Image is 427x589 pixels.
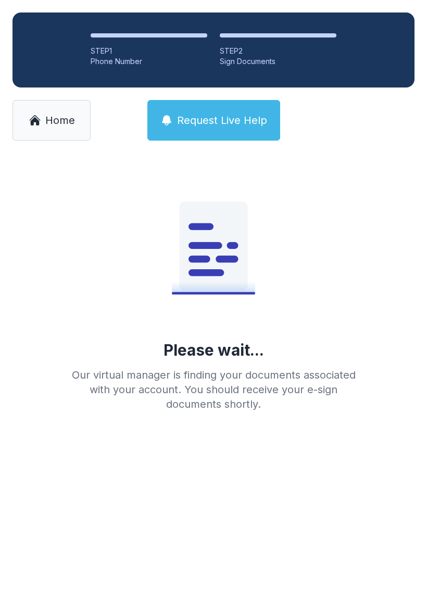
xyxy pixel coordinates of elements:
div: Phone Number [91,56,207,67]
div: STEP 2 [220,46,336,56]
div: Our virtual manager is finding your documents associated with your account. You should receive yo... [64,368,363,411]
div: Sign Documents [220,56,336,67]
div: STEP 1 [91,46,207,56]
span: Home [45,113,75,128]
span: Request Live Help [177,113,267,128]
div: Please wait... [164,341,264,359]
